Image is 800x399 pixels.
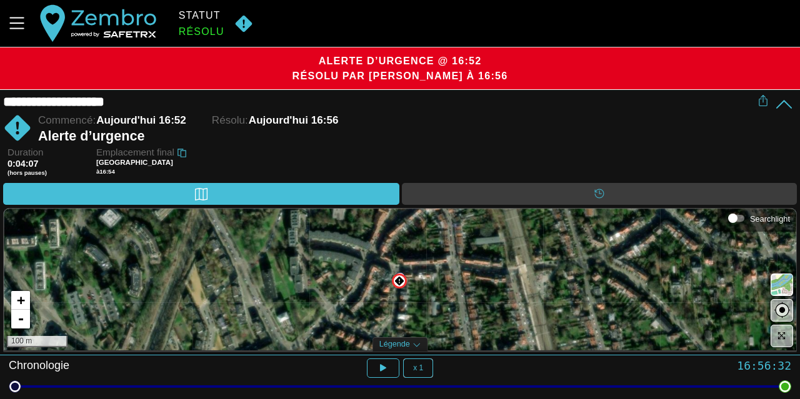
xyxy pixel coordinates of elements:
[402,183,797,205] div: Calendrier
[413,364,423,372] span: x 1
[7,147,87,158] span: Duration
[179,10,224,21] div: Statut
[96,168,115,175] span: à 16:54
[96,147,174,157] span: Emplacement final
[9,358,267,378] div: Chronologie
[96,159,173,166] span: [GEOGRAPHIC_DATA]
[533,358,791,373] div: 16:56:32
[212,114,248,126] span: Résolu:
[7,169,87,177] span: (hors pauses)
[319,55,482,66] span: Alerte d’urgence @ 16:52
[3,114,32,142] img: MANUAL.svg
[394,276,404,286] img: MANUAL.svg
[394,272,406,283] img: PathStart.svg
[38,114,96,126] span: Commencé:
[11,310,30,328] a: Zoom out
[6,68,794,83] div: Résolu par [PERSON_NAME] à 16:56
[724,209,790,228] div: Searchlight
[11,291,30,310] a: Zoom in
[229,14,258,33] img: MANUAL.svg
[96,114,186,126] span: Aujourd'hui 16:52
[7,159,39,169] span: 0:04:07
[249,114,339,126] span: Aujourd'hui 16:56
[750,214,790,224] div: Searchlight
[379,340,410,348] span: Légende
[3,183,399,205] div: Carte
[7,336,67,347] div: 100 m
[38,128,757,144] div: Alerte d’urgence
[179,26,224,37] div: Résolu
[403,358,433,378] button: x 1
